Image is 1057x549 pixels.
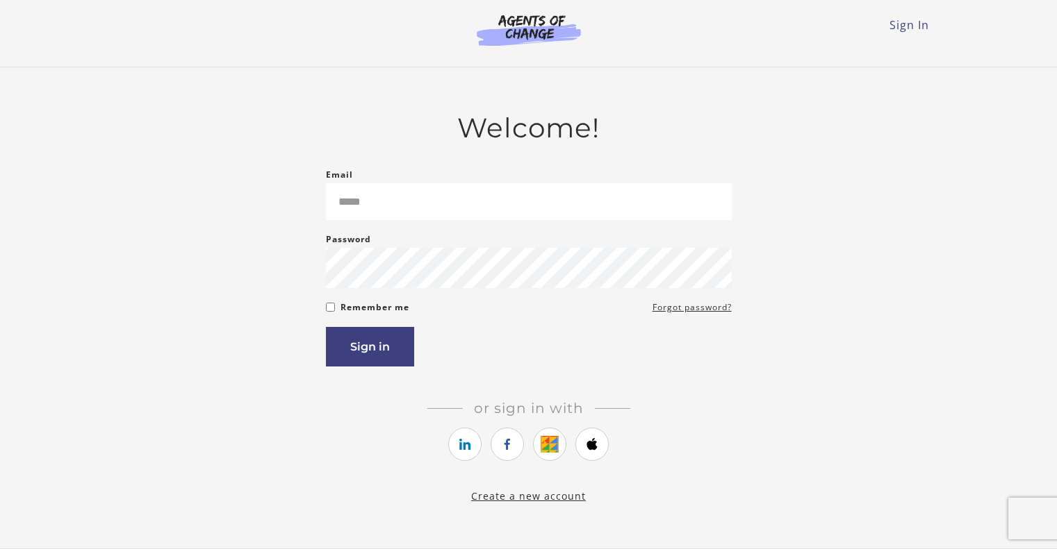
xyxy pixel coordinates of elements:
span: Or sign in with [463,400,595,416]
label: Remember me [341,299,409,316]
a: https://courses.thinkific.com/users/auth/linkedin?ss%5Breferral%5D=&ss%5Buser_return_to%5D=https%... [448,428,482,461]
label: Password [326,231,371,248]
img: Agents of Change Logo [462,14,596,46]
a: Sign In [890,17,929,33]
a: https://courses.thinkific.com/users/auth/google?ss%5Breferral%5D=&ss%5Buser_return_to%5D=https%3A... [533,428,566,461]
a: https://courses.thinkific.com/users/auth/apple?ss%5Breferral%5D=&ss%5Buser_return_to%5D=https%3A%... [575,428,609,461]
h2: Welcome! [326,112,732,144]
a: https://courses.thinkific.com/users/auth/facebook?ss%5Breferral%5D=&ss%5Buser_return_to%5D=https%... [491,428,524,461]
a: Forgot password? [653,299,732,316]
button: Sign in [326,327,414,366]
a: Create a new account [471,489,586,502]
label: Email [326,167,353,183]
